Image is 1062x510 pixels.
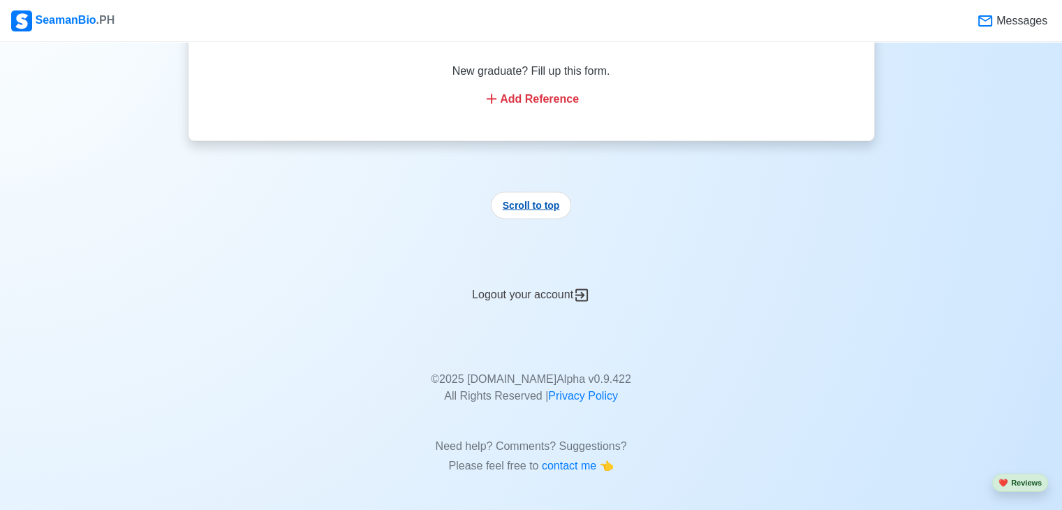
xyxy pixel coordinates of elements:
span: heart [998,479,1008,487]
div: Logout your account [188,269,875,303]
span: contact me [542,459,600,471]
span: Messages [994,13,1047,29]
img: Logo [11,10,32,31]
div: SeamanBio [11,10,115,31]
span: point [600,459,614,471]
button: Scroll to top [491,191,572,219]
p: Please feel free to [198,457,864,474]
p: © 2025 [DOMAIN_NAME] Alpha v 0.9.422 All Rights Reserved | [198,354,864,404]
p: Need help? Comments? Suggestions? [198,421,864,454]
div: Add Reference [222,90,841,107]
a: Privacy Policy [548,389,618,401]
p: New graduate? Fill up this form. [222,62,841,79]
span: .PH [96,14,115,26]
button: heartReviews [992,474,1048,493]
